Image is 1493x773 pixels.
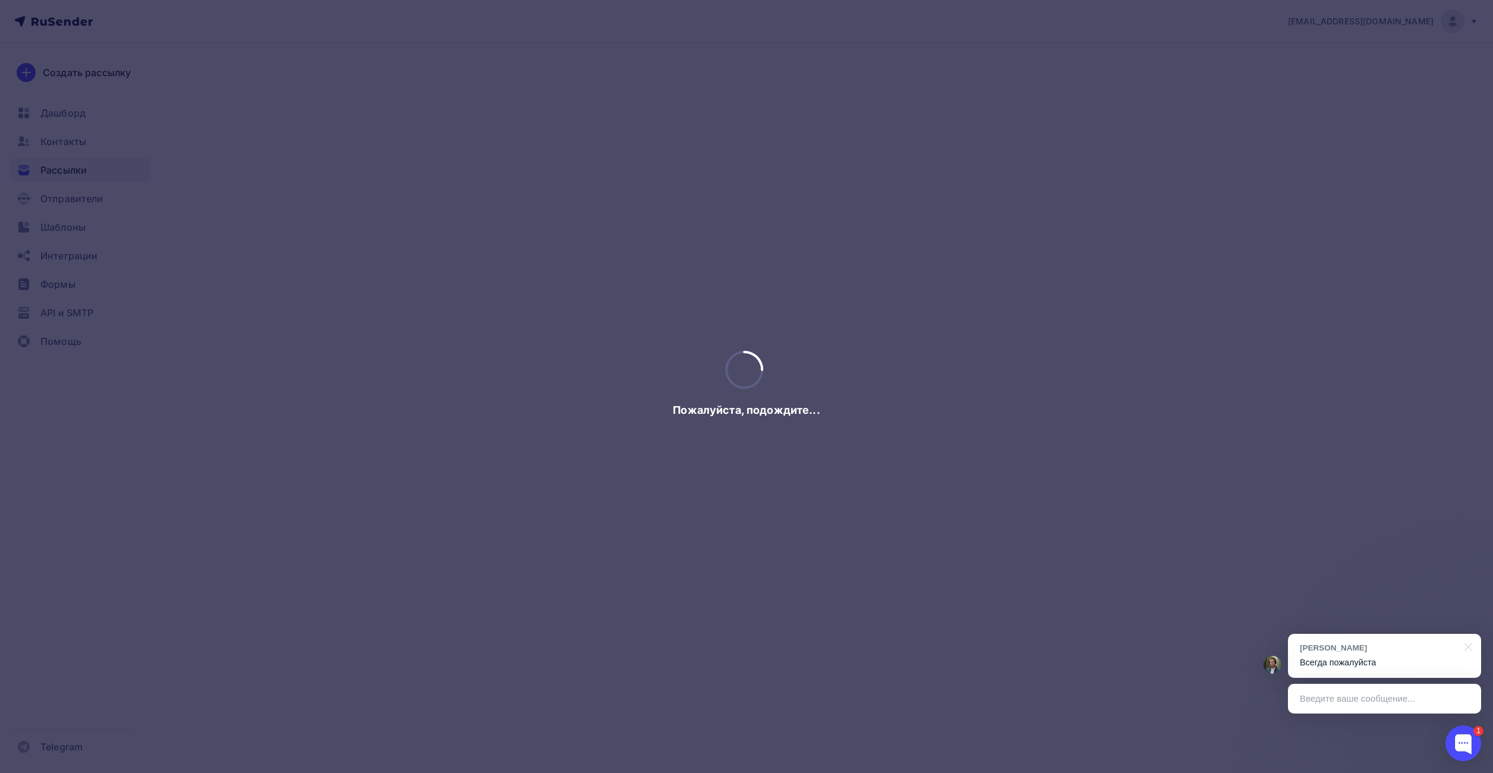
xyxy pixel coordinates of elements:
span: Пожалуйста, подождите... [673,403,820,417]
div: [PERSON_NAME] [1300,642,1457,653]
img: Владимир [1264,656,1281,674]
div: Введите ваше сообщение... [1288,684,1481,714]
div: 1 [1473,726,1483,736]
p: Всегда пожалуйста [1300,656,1469,669]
